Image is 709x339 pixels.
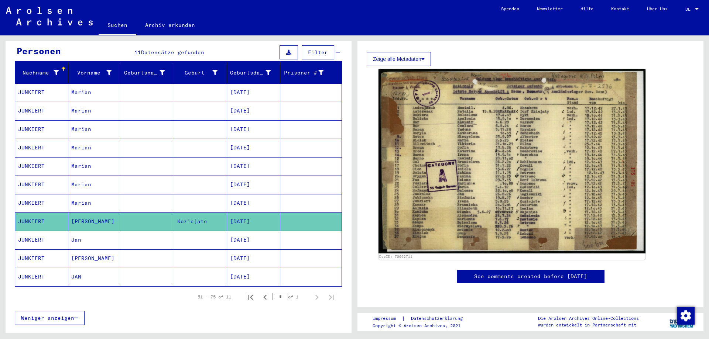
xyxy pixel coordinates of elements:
[405,315,472,322] a: Datenschutzerklärung
[68,120,121,138] mat-cell: Marian
[141,49,204,56] span: Datensätze gefunden
[21,315,74,321] span: Weniger anzeigen
[71,67,121,79] div: Vorname
[68,231,121,249] mat-cell: Jan
[283,67,333,79] div: Prisoner #
[68,268,121,286] mat-cell: JAN
[230,69,271,77] div: Geburtsdatum
[373,322,472,329] p: Copyright © Arolsen Archives, 2021
[177,69,218,77] div: Geburt‏
[227,194,280,212] mat-cell: [DATE]
[15,120,68,138] mat-cell: JUNKIERT
[121,62,174,83] mat-header-cell: Geburtsname
[15,212,68,231] mat-cell: JUNKIERT
[15,231,68,249] mat-cell: JUNKIERT
[68,249,121,267] mat-cell: [PERSON_NAME]
[283,69,324,77] div: Prisoner #
[174,212,227,231] mat-cell: Koziejate
[124,69,165,77] div: Geburtsname
[15,268,68,286] mat-cell: JUNKIERT
[280,62,342,83] mat-header-cell: Prisoner #
[68,157,121,175] mat-cell: Marian
[68,62,121,83] mat-header-cell: Vorname
[227,157,280,175] mat-cell: [DATE]
[258,290,273,304] button: Previous page
[227,268,280,286] mat-cell: [DATE]
[68,212,121,231] mat-cell: [PERSON_NAME]
[15,249,68,267] mat-cell: JUNKIERT
[15,157,68,175] mat-cell: JUNKIERT
[227,231,280,249] mat-cell: [DATE]
[71,69,112,77] div: Vorname
[198,294,231,300] div: 51 – 75 of 11
[273,293,309,300] div: of 1
[15,176,68,194] mat-cell: JUNKIERT
[68,102,121,120] mat-cell: Marian
[177,67,227,79] div: Geburt‏
[373,315,402,322] a: Impressum
[668,312,696,331] img: yv_logo.png
[68,139,121,157] mat-cell: Marian
[15,311,85,325] button: Weniger anzeigen
[227,120,280,138] mat-cell: [DATE]
[15,83,68,101] mat-cell: JUNKIERT
[134,49,141,56] span: 11
[124,67,174,79] div: Geburtsname
[677,307,695,325] img: Zustimmung ändern
[99,16,136,35] a: Suchen
[136,16,204,34] a: Archiv erkunden
[379,255,412,259] a: DocID: 70662711
[367,52,431,66] button: Zeige alle Metadaten
[17,44,61,58] div: Personen
[174,62,227,83] mat-header-cell: Geburt‏
[68,83,121,101] mat-cell: Marian
[227,102,280,120] mat-cell: [DATE]
[18,69,59,77] div: Nachname
[227,212,280,231] mat-cell: [DATE]
[474,273,587,280] a: See comments created before [DATE]
[18,67,68,79] div: Nachname
[227,249,280,267] mat-cell: [DATE]
[15,62,68,83] mat-header-cell: Nachname
[227,83,280,101] mat-cell: [DATE]
[227,176,280,194] mat-cell: [DATE]
[68,194,121,212] mat-cell: Marian
[685,7,693,12] span: DE
[6,7,93,25] img: Arolsen_neg.svg
[379,69,645,253] img: 001.jpg
[308,49,328,56] span: Filter
[373,315,472,322] div: |
[15,102,68,120] mat-cell: JUNKIERT
[538,322,639,328] p: wurden entwickelt in Partnerschaft mit
[302,45,334,59] button: Filter
[227,139,280,157] mat-cell: [DATE]
[230,67,280,79] div: Geburtsdatum
[324,290,339,304] button: Last page
[243,290,258,304] button: First page
[15,139,68,157] mat-cell: JUNKIERT
[538,315,639,322] p: Die Arolsen Archives Online-Collections
[309,290,324,304] button: Next page
[15,194,68,212] mat-cell: JUNKIERT
[68,176,121,194] mat-cell: Marian
[227,62,280,83] mat-header-cell: Geburtsdatum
